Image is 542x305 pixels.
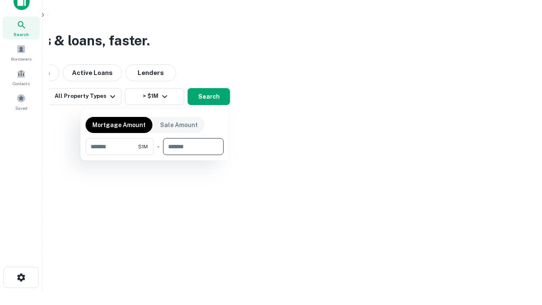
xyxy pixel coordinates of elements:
[157,138,160,155] div: -
[160,120,198,130] p: Sale Amount
[500,237,542,278] iframe: Chat Widget
[92,120,146,130] p: Mortgage Amount
[138,143,148,150] span: $1M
